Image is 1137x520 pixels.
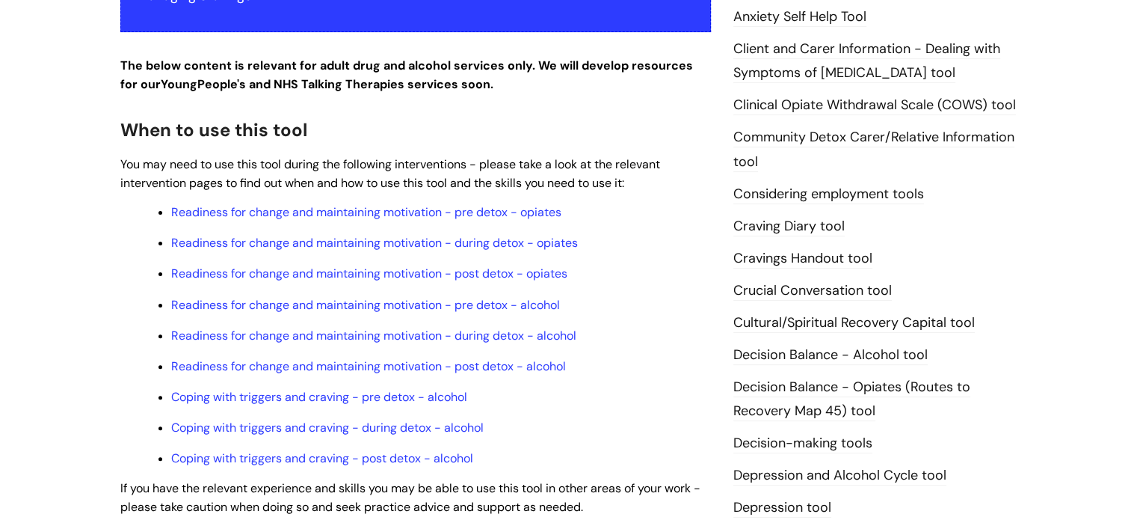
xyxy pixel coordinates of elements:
[120,480,700,515] span: If you have the relevant experience and skills you may be able to use this tool in other areas of...
[171,328,576,343] a: Readiness for change and maintaining motivation - during detox - alcohol
[171,450,473,466] a: Coping with triggers and craving - post detox - alcohol
[120,118,307,141] span: When to use this tool
[733,498,831,518] a: Depression tool
[733,96,1016,115] a: Clinical Opiate Withdrawal Scale (COWS) tool
[733,313,975,333] a: Cultural/Spiritual Recovery Capital tool
[733,40,1000,83] a: Client and Carer Information - Dealing with Symptoms of [MEDICAL_DATA] tool
[161,76,249,92] strong: Young
[733,185,924,204] a: Considering employment tools
[733,281,892,301] a: Crucial Conversation tool
[171,266,567,281] a: Readiness for change and maintaining motivation - post detox - opiates
[733,217,845,236] a: Craving Diary tool
[197,76,246,92] strong: People's
[733,7,866,27] a: Anxiety Self Help Tool
[171,204,561,220] a: Readiness for change and maintaining motivation - pre detox - opiates
[171,235,578,251] a: Readiness for change and maintaining motivation - during detox - opiates
[120,156,660,191] span: You may need to use this tool during the following interventions - please take a look at the rele...
[120,58,693,92] strong: The below content is relevant for adult drug and alcohol services only. We will develop resources...
[171,358,566,374] a: Readiness for change and maintaining motivation - post detox - alcohol
[171,389,467,405] a: Coping with triggers and craving - pre detox - alcohol
[733,466,946,486] a: Depression and Alcohol Cycle tool
[733,249,872,269] a: Cravings Handout tool
[171,297,560,313] a: Readiness for change and maintaining motivation - pre detox - alcohol
[171,420,484,435] a: Coping with triggers and craving - during detox - alcohol
[733,434,872,453] a: Decision-making tools
[733,346,928,365] a: Decision Balance - Alcohol tool
[733,378,970,421] a: Decision Balance - Opiates (Routes to Recovery Map 45) tool
[733,128,1014,171] a: Community Detox Carer/Relative Information tool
